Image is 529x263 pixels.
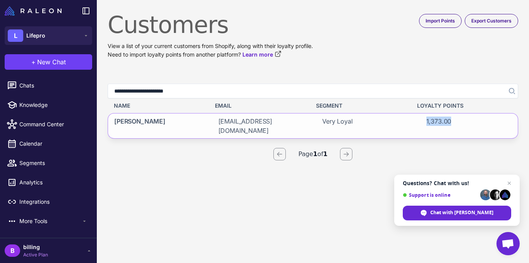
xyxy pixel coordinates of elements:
span: Import Points [426,17,455,24]
span: Very Loyal [322,117,352,135]
span: Export Customers [471,17,512,24]
span: Active Plan [23,251,48,258]
span: Loyalty Points [417,101,464,110]
button: LLifepro [5,26,92,45]
p: Need to import loyalty points from another platform? [108,50,518,59]
div: L [8,29,23,42]
a: Analytics [3,174,94,191]
span: Chat with [PERSON_NAME] [403,206,511,220]
span: billing [23,243,48,251]
p: Page of [298,149,327,159]
span: Segment [316,101,342,110]
button: +New Chat [5,54,92,70]
span: Segments [19,159,88,167]
div: [PERSON_NAME][EMAIL_ADDRESS][DOMAIN_NAME]Very Loyal1,373.00 [108,113,518,139]
span: Calendar [19,139,88,148]
a: Command Center [3,116,94,132]
strong: 1 [313,150,318,158]
a: Segments [3,155,94,171]
div: B [5,244,20,257]
span: Lifepro [26,31,45,40]
span: 1,373.00 [426,117,452,135]
span: Chats [19,81,88,90]
span: Email [215,101,232,110]
span: [PERSON_NAME] [114,117,165,135]
span: + [31,57,36,67]
p: View a list of your current customers from Shopify, along with their loyalty profile. [108,42,518,50]
a: Open chat [496,232,520,255]
span: Questions? Chat with us! [403,180,511,186]
span: Integrations [19,198,88,206]
a: Knowledge [3,97,94,113]
span: Chat with [PERSON_NAME] [430,209,493,216]
span: Analytics [19,178,88,187]
span: More Tools [19,217,81,225]
button: Search [504,84,518,98]
span: Knowledge [19,101,88,109]
span: Name [114,101,130,110]
a: Chats [3,77,94,94]
strong: 1 [323,150,328,158]
a: Learn more [242,50,282,59]
span: [EMAIL_ADDRESS][DOMAIN_NAME] [218,117,304,135]
span: Command Center [19,120,88,129]
img: Raleon Logo [5,6,62,15]
span: New Chat [37,57,66,67]
h1: Customers [108,11,518,39]
a: Calendar [3,136,94,152]
span: Support is online [403,192,477,198]
a: Integrations [3,194,94,210]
